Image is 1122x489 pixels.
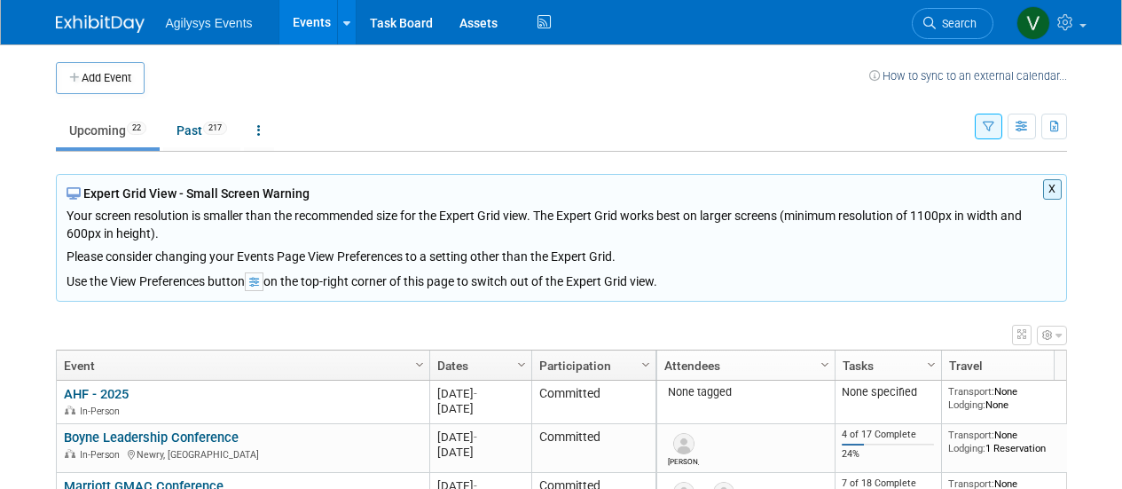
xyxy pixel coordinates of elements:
[65,449,75,458] img: In-Person Event
[56,15,145,33] img: ExhibitDay
[64,446,421,461] div: Newry, [GEOGRAPHIC_DATA]
[64,351,418,381] a: Event
[67,242,1056,265] div: Please consider changing your Events Page View Preferences to a setting other than the Expert Grid.
[80,406,125,417] span: In-Person
[912,8,993,39] a: Search
[437,351,520,381] a: Dates
[127,122,146,135] span: 22
[664,351,823,381] a: Attendees
[636,351,655,377] a: Column Settings
[67,202,1056,265] div: Your screen resolution is smaller than the recommended size for the Expert Grid view. The Expert ...
[539,351,644,381] a: Participation
[948,429,1076,454] div: None 1 Reservation
[948,429,994,441] span: Transport:
[936,17,977,30] span: Search
[512,351,531,377] a: Column Settings
[842,448,934,461] div: 24%
[949,351,1071,381] a: Travel
[639,358,653,372] span: Column Settings
[869,69,1067,83] a: How to sync to an external calendar...
[531,381,655,424] td: Committed
[64,386,129,402] a: AHF - 2025
[474,387,477,400] span: -
[412,358,427,372] span: Column Settings
[948,385,994,398] span: Transport:
[64,430,239,446] a: Boyne Leadership Conference
[842,385,934,399] div: None specified
[818,358,832,372] span: Column Settings
[673,433,694,454] img: Pamela McConnell
[948,442,985,454] span: Lodging:
[67,185,1056,202] div: Expert Grid View - Small Screen Warning
[203,122,227,135] span: 217
[843,351,930,381] a: Tasks
[924,358,938,372] span: Column Settings
[1016,6,1050,40] img: Vaitiare Munoz
[663,385,828,399] div: None tagged
[437,445,523,460] div: [DATE]
[668,454,699,466] div: Pamela McConnell
[842,429,934,441] div: 4 of 17 Complete
[514,358,529,372] span: Column Settings
[80,449,125,461] span: In-Person
[437,401,523,416] div: [DATE]
[56,114,160,147] a: Upcoming22
[815,351,835,377] a: Column Settings
[474,430,477,444] span: -
[922,351,941,377] a: Column Settings
[437,386,523,401] div: [DATE]
[948,385,1076,411] div: None None
[948,398,985,411] span: Lodging:
[163,114,240,147] a: Past217
[56,62,145,94] button: Add Event
[531,424,655,473] td: Committed
[437,430,523,445] div: [DATE]
[1043,179,1062,200] button: X
[166,16,253,30] span: Agilysys Events
[65,406,75,414] img: In-Person Event
[410,351,429,377] a: Column Settings
[67,265,1056,291] div: Use the View Preferences button on the top-right corner of this page to switch out of the Expert ...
